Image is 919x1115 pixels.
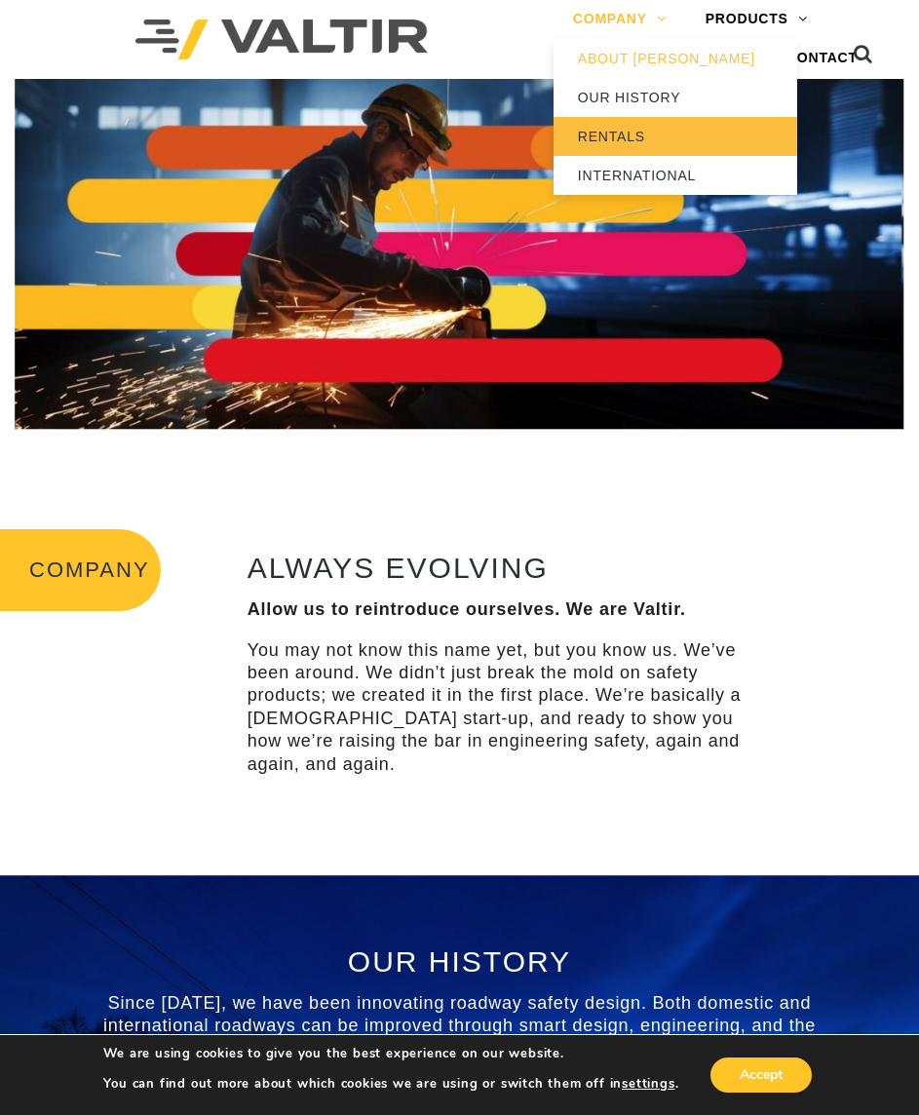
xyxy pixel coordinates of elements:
strong: Allow us to reintroduce ourselves. We are Valtir. [248,599,686,619]
button: Accept [710,1057,812,1093]
span: OUR HISTORY [348,945,571,978]
img: Valtir [135,19,428,59]
a: RENTALS [554,117,797,156]
span: Since [DATE], we have been innovating roadway safety design. Both domestic and international road... [103,993,816,1081]
a: ABOUT [PERSON_NAME] [554,39,797,78]
p: You may not know this name yet, but you know us. We’ve been around. We didn’t just break the mold... [248,639,764,776]
p: We are using cookies to give you the best experience on our website. [103,1045,678,1062]
a: INTERNATIONAL [554,156,797,195]
button: settings [622,1075,674,1093]
a: OUR HISTORY [554,78,797,117]
h2: ALWAYS EVOLVING [248,552,764,584]
p: You can find out more about which cookies we are using or switch them off in . [103,1075,678,1093]
a: CONTACT [767,39,877,78]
